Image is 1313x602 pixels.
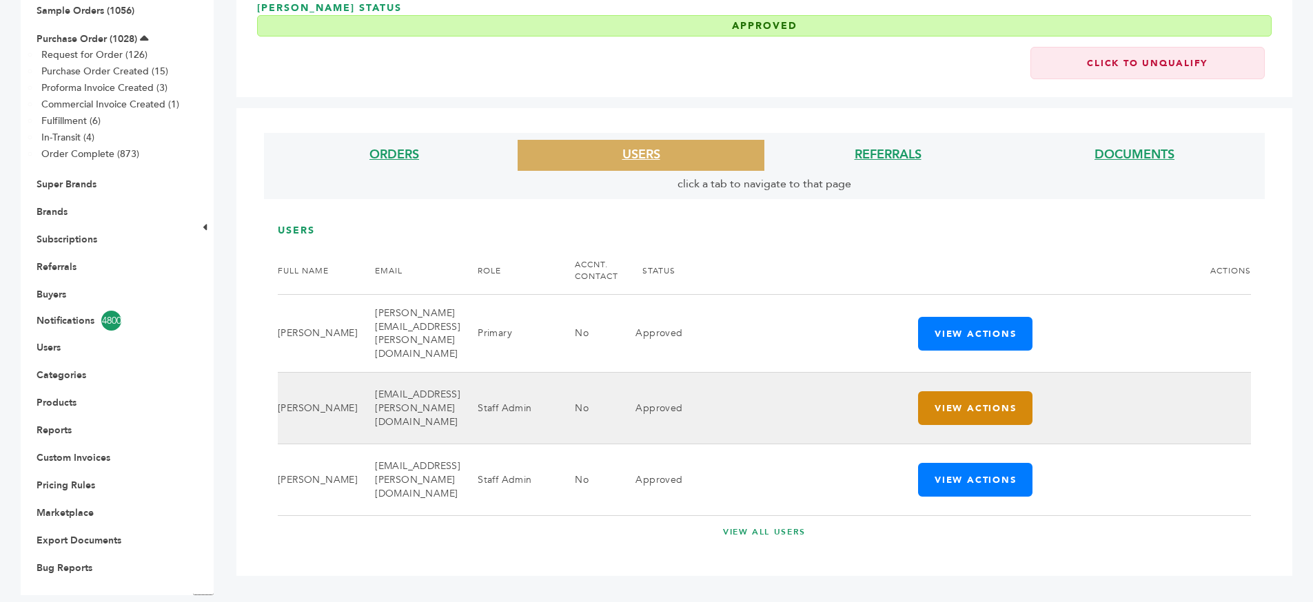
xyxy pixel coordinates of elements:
[37,260,77,273] a: Referrals
[855,146,922,163] a: REFERRALS
[358,295,460,373] td: [PERSON_NAME][EMAIL_ADDRESS][PERSON_NAME][DOMAIN_NAME]
[278,224,1251,248] h3: USERS
[918,317,1032,351] button: View Actions
[618,373,682,444] td: Approved
[358,247,460,294] th: EMAIL
[41,65,168,78] a: Purchase Order Created (15)
[460,444,558,516] td: Staff Admin
[37,178,96,191] a: Super Brands
[37,369,86,382] a: Categories
[558,444,618,516] td: No
[257,1,1272,47] h3: [PERSON_NAME] Status
[618,444,682,516] td: Approved
[278,526,1251,538] a: VIEW ALL USERS
[37,451,110,464] a: Custom Invoices
[41,48,147,61] a: Request for Order (126)
[618,295,682,373] td: Approved
[41,98,179,111] a: Commercial Invoice Created (1)
[41,81,167,94] a: Proforma Invoice Created (3)
[683,247,1251,294] th: ACTIONS
[37,396,77,409] a: Products
[278,247,358,294] th: FULL NAME
[37,32,137,45] a: Purchase Order (1028)
[622,146,660,163] a: USERS
[278,295,358,373] td: [PERSON_NAME]
[37,561,92,574] a: Bug Reports
[618,247,682,294] th: STATUS
[37,506,94,519] a: Marketplace
[278,373,358,444] td: [PERSON_NAME]
[558,295,618,373] td: No
[37,534,121,547] a: Export Documents
[41,131,94,144] a: In-Transit (4)
[678,176,851,191] span: click a tab to navigate to that page
[460,247,558,294] th: ROLE
[369,146,419,163] a: ORDERS
[358,373,460,444] td: [EMAIL_ADDRESS][PERSON_NAME][DOMAIN_NAME]
[37,233,97,246] a: Subscriptions
[460,295,558,373] td: Primary
[37,288,66,301] a: Buyers
[278,444,358,516] td: [PERSON_NAME]
[257,15,1272,37] div: Approved
[41,147,139,160] a: Order Complete (873)
[460,373,558,444] td: Staff Admin
[558,247,618,294] th: ACCNT. CONTACT
[37,341,61,354] a: Users
[37,205,68,218] a: Brands
[37,479,95,492] a: Pricing Rules
[37,4,134,17] a: Sample Orders (1056)
[918,463,1032,497] button: View Actions
[37,311,177,331] a: Notifications4800
[918,391,1032,425] button: View Actions
[558,373,618,444] td: No
[1030,47,1265,79] a: Click to Unqualify
[101,311,121,331] span: 4800
[41,114,101,127] a: Fulfillment (6)
[1095,146,1174,163] a: DOCUMENTS
[37,424,72,437] a: Reports
[358,444,460,516] td: [EMAIL_ADDRESS][PERSON_NAME][DOMAIN_NAME]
